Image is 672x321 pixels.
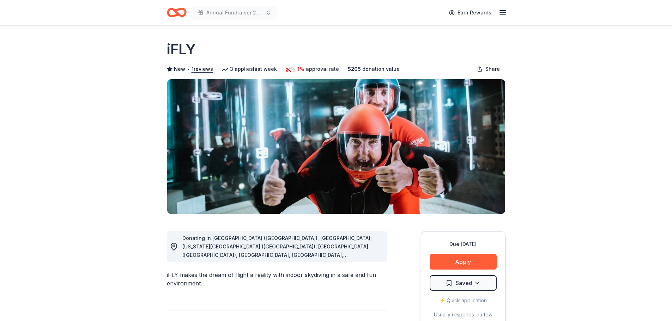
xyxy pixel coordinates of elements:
[167,271,387,288] div: iFLY makes the dream of flight a reality with indoor skydiving in a safe and fun environment.
[455,278,472,288] span: Saved
[192,65,213,73] button: 1reviews
[187,66,189,72] span: •
[192,6,277,20] button: Annual Fundraiser 2025
[306,65,339,73] span: approval rate
[206,8,263,17] span: Annual Fundraiser 2025
[167,79,505,214] img: Image for iFLY
[167,39,196,59] h1: iFLY
[174,65,185,73] span: New
[430,296,497,305] div: ⚡️ Quick application
[430,240,497,248] div: Due [DATE]
[222,65,277,73] div: 3 applies last week
[362,65,400,73] span: donation value
[430,275,497,291] button: Saved
[471,62,505,76] button: Share
[347,65,361,73] span: $ 205
[297,65,304,73] span: 1%
[445,6,496,19] a: Earn Rewards
[430,254,497,270] button: Apply
[167,4,187,21] a: Home
[485,65,500,73] span: Share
